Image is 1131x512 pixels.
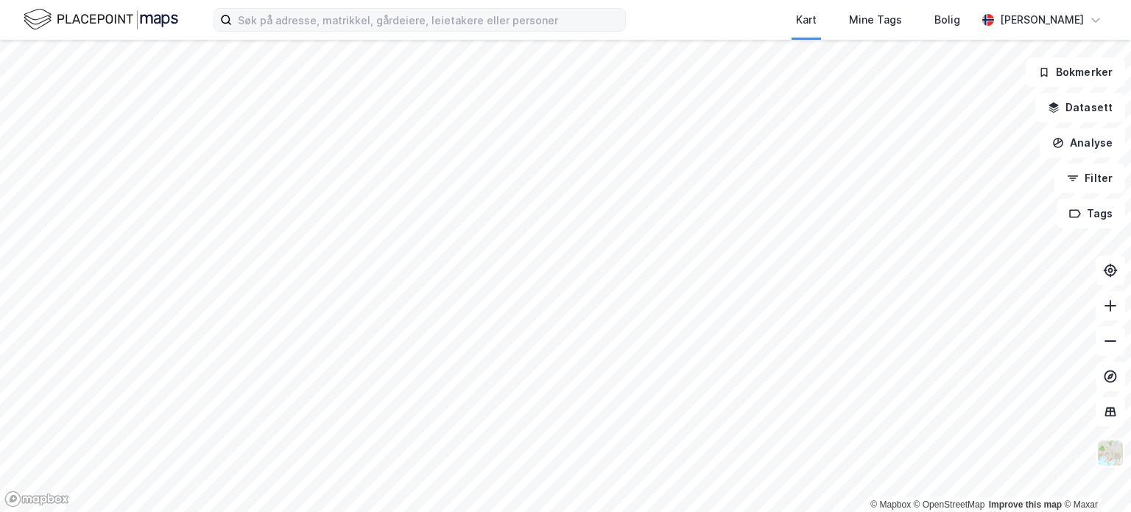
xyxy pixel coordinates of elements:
div: Kart [796,11,817,29]
img: logo.f888ab2527a4732fd821a326f86c7f29.svg [24,7,178,32]
div: Mine Tags [849,11,902,29]
input: Søk på adresse, matrikkel, gårdeiere, leietakere eller personer [232,9,625,31]
iframe: Chat Widget [1057,441,1131,512]
div: [PERSON_NAME] [1000,11,1084,29]
div: Kontrollprogram for chat [1057,441,1131,512]
div: Bolig [934,11,960,29]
